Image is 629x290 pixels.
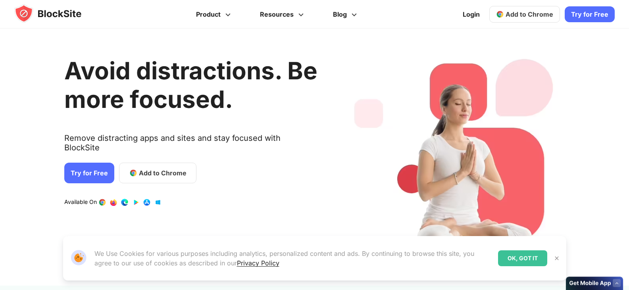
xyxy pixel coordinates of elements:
div: OK, GOT IT [498,250,547,266]
p: We Use Cookies for various purposes including analytics, personalized content and ads. By continu... [94,249,492,268]
a: Add to Chrome [489,6,560,23]
a: Login [458,5,485,24]
h1: Avoid distractions. Be more focused. [64,56,317,113]
img: Close [554,255,560,261]
a: Privacy Policy [237,259,279,267]
span: Add to Chrome [139,168,187,178]
a: Try for Free [565,6,615,22]
text: Available On [64,198,97,206]
img: blocksite-icon.5d769676.svg [14,4,97,23]
span: Add to Chrome [506,10,553,18]
button: Close [552,253,562,263]
a: Try for Free [64,163,114,183]
a: Add to Chrome [119,163,196,183]
img: chrome-icon.svg [496,10,504,18]
text: Remove distracting apps and sites and stay focused with BlockSite [64,133,317,159]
